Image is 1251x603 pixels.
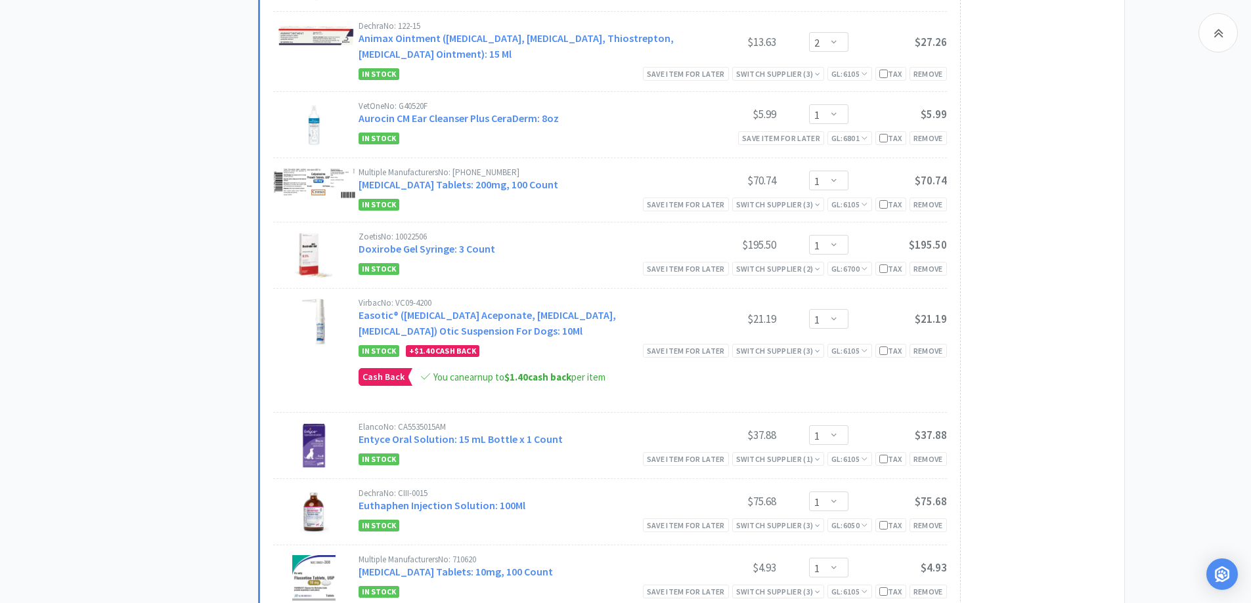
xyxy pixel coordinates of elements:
[305,102,324,148] img: 69f8c41ae072442b91532d97cc2a6780_411344.png
[910,262,947,276] div: Remove
[359,232,678,241] div: Zoetis No: 10022506
[433,371,605,383] span: You can earn up to per item
[406,345,479,357] div: + Cash Back
[359,199,399,211] span: In Stock
[678,493,776,509] div: $75.68
[359,555,678,564] div: Multiple Manufacturers No: 710620
[910,67,947,81] div: Remove
[359,565,553,578] a: [MEDICAL_DATA] Tablets: 10mg, 100 Count
[291,423,337,468] img: 667978152bc648b3b89b3d9a309d0b9c_209229.png
[736,262,820,275] div: Switch Supplier ( 2 )
[915,173,947,188] span: $70.74
[504,371,571,383] strong: cash back
[678,427,776,443] div: $37.88
[879,132,902,144] div: Tax
[359,112,559,125] a: Aurocin CM Ear Cleanser Plus CeraDerm: 8oz
[643,518,729,532] div: Save item for later
[879,198,902,211] div: Tax
[359,299,678,307] div: Virbac No: VC09-4200
[736,519,820,531] div: Switch Supplier ( 3 )
[879,585,902,598] div: Tax
[736,198,820,211] div: Switch Supplier ( 3 )
[292,555,335,601] img: f044567866ca4ca0852161d49569aa0d_399837.png
[915,312,947,326] span: $21.19
[359,242,495,255] a: Doxirobe Gel Syringe: 3 Count
[915,494,947,509] span: $75.68
[831,454,868,464] span: GL: 6105
[678,34,776,50] div: $13.63
[359,520,399,531] span: In Stock
[678,311,776,327] div: $21.19
[910,518,947,532] div: Remove
[921,107,947,121] span: $5.99
[879,344,902,357] div: Tax
[359,369,408,385] span: Cash Back
[299,489,329,535] img: 00121abb8c6d4ea9854377b15b1fbb49_602069.png
[359,423,678,431] div: Elanco No: CA5535015AM
[910,131,947,145] div: Remove
[504,371,528,383] span: $1.40
[678,560,776,575] div: $4.93
[879,519,902,531] div: Tax
[643,585,729,598] div: Save item for later
[359,31,674,60] a: Animax Ointment ([MEDICAL_DATA], [MEDICAL_DATA], Thiostrepton, [MEDICAL_DATA] Ointment): 15 Ml
[1206,558,1238,590] div: Open Intercom Messenger
[678,173,776,188] div: $70.74
[359,432,563,446] a: Entyce Oral Solution: 15 mL Bottle x 1 Count
[273,22,355,49] img: c3f685acf0f7416b8c45b6554a4ef553_17964.png
[643,262,729,276] div: Save item for later
[678,106,776,122] div: $5.99
[359,68,399,80] span: In Stock
[738,131,824,145] div: Save item for later
[359,489,678,497] div: Dechra No: CIII-0015
[736,344,820,357] div: Switch Supplier ( 3 )
[921,560,947,575] span: $4.93
[736,453,820,465] div: Switch Supplier ( 1 )
[831,264,868,274] span: GL: 6700
[831,346,868,356] span: GL: 6105
[909,238,947,252] span: $195.50
[831,587,868,596] span: GL: 6105
[295,232,334,278] img: 5a232908ea9245ab98d993ddaea00da6_169108.png
[359,586,399,598] span: In Stock
[359,22,678,30] div: Dechra No: 122-15
[643,67,729,81] div: Save item for later
[643,452,729,466] div: Save item for later
[910,452,947,466] div: Remove
[359,178,558,191] a: [MEDICAL_DATA] Tablets: 200mg, 100 Count
[359,263,399,275] span: In Stock
[831,520,868,530] span: GL: 6050
[359,345,399,357] span: In Stock
[879,262,902,275] div: Tax
[302,299,326,344] img: b9f3b0e896194ae8a59e837214586d68_738366.png
[643,344,729,358] div: Save item for later
[910,198,947,211] div: Remove
[831,133,868,143] span: GL: 6801
[678,237,776,253] div: $195.50
[414,346,434,356] span: $1.40
[359,168,678,177] div: Multiple Manufacturers No: [PHONE_NUMBER]
[359,133,399,144] span: In Stock
[736,68,820,80] div: Switch Supplier ( 3 )
[910,585,947,598] div: Remove
[359,102,678,110] div: VetOne No: G40520F
[736,585,820,598] div: Switch Supplier ( 3 )
[910,344,947,358] div: Remove
[359,308,616,337] a: Easotic® ([MEDICAL_DATA] Aceponate, [MEDICAL_DATA], [MEDICAL_DATA]) Otic Suspension For Dogs: 10Ml
[359,453,399,465] span: In Stock
[359,499,525,512] a: Euthaphen Injection Solution: 100Ml
[915,428,947,442] span: $37.88
[831,199,868,209] span: GL: 6105
[879,453,902,465] div: Tax
[273,168,355,198] img: 6e75cf7540c741eb9de2fa256d64bb7b_220425.png
[643,198,729,211] div: Save item for later
[879,68,902,80] div: Tax
[831,69,868,79] span: GL: 6105
[915,35,947,49] span: $27.26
